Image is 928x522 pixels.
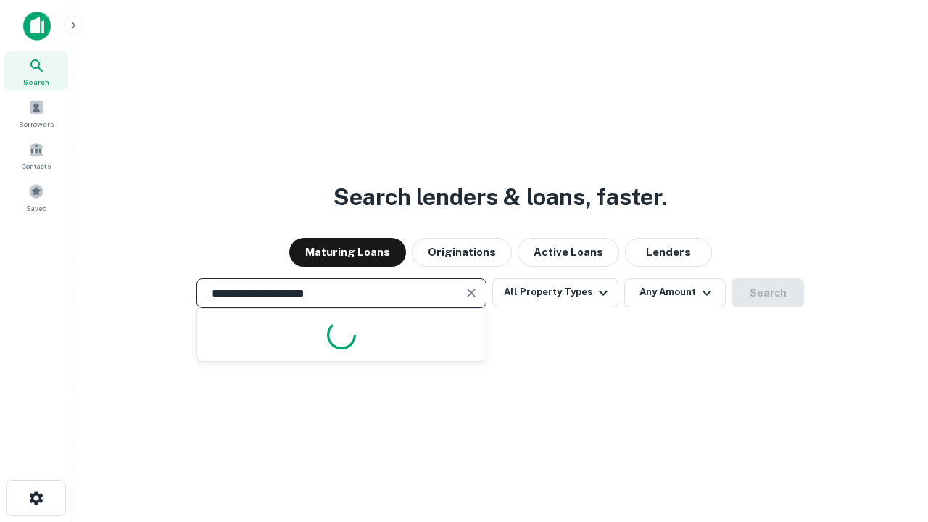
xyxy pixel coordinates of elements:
[492,278,618,307] button: All Property Types
[625,238,712,267] button: Lenders
[4,136,68,175] a: Contacts
[19,118,54,130] span: Borrowers
[855,406,928,476] iframe: Chat Widget
[26,202,47,214] span: Saved
[4,51,68,91] a: Search
[518,238,619,267] button: Active Loans
[4,94,68,133] a: Borrowers
[22,160,51,172] span: Contacts
[333,180,667,215] h3: Search lenders & loans, faster.
[461,283,481,303] button: Clear
[412,238,512,267] button: Originations
[23,12,51,41] img: capitalize-icon.png
[4,178,68,217] a: Saved
[624,278,726,307] button: Any Amount
[289,238,406,267] button: Maturing Loans
[23,76,49,88] span: Search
